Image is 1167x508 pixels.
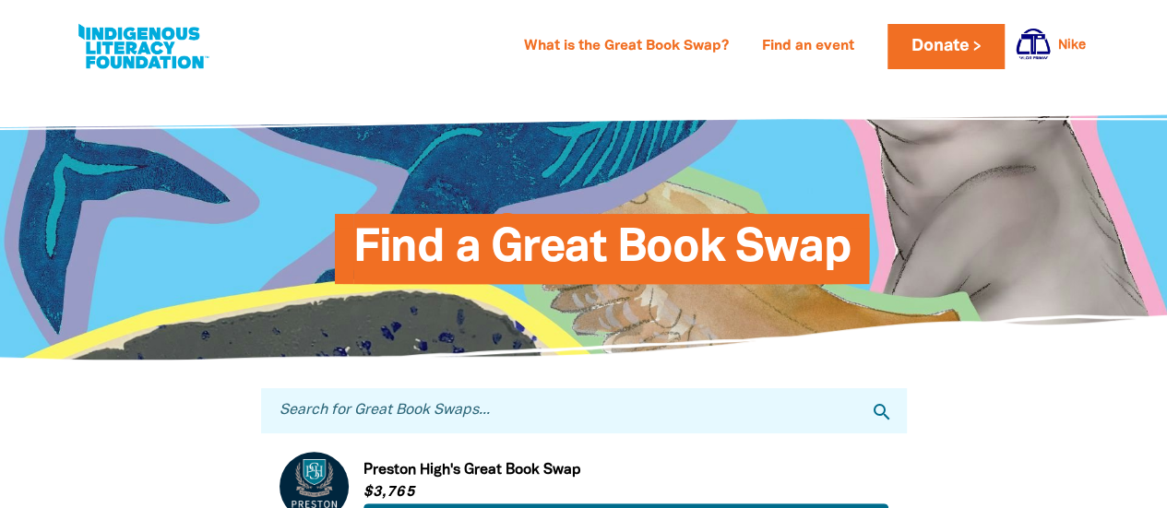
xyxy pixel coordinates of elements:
[751,32,865,62] a: Find an event
[871,401,893,423] i: search
[513,32,740,62] a: What is the Great Book Swap?
[887,24,1004,69] a: Donate
[353,228,851,284] span: Find a Great Book Swap
[1058,40,1086,53] a: Nike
